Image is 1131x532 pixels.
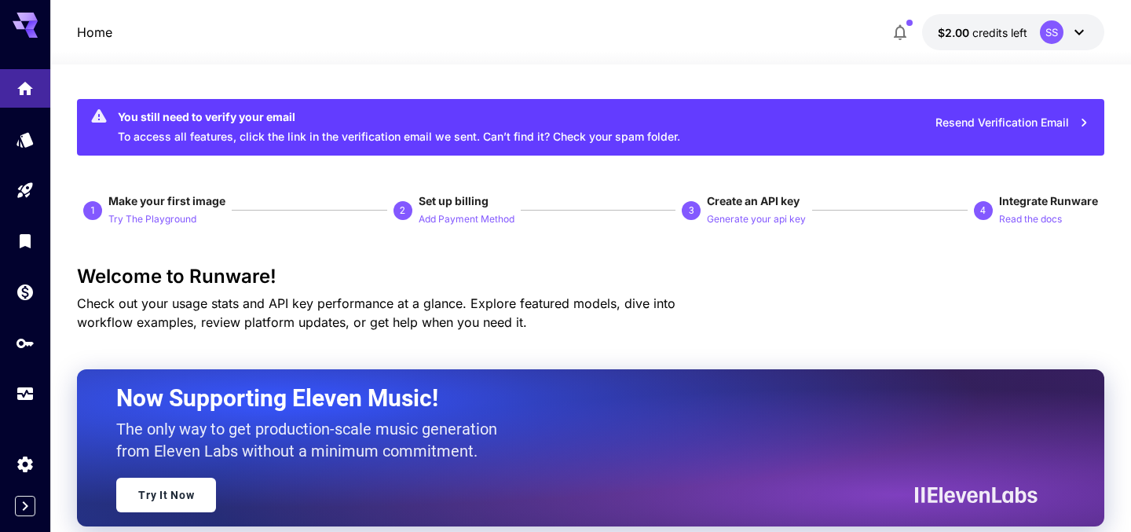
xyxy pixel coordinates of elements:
h2: Now Supporting Eleven Music! [116,383,1025,413]
p: Try The Playground [108,212,196,227]
button: Read the docs [999,209,1062,228]
button: Add Payment Method [419,209,514,228]
div: You still need to verify your email [118,108,680,125]
span: Create an API key [707,194,800,207]
div: Usage [16,384,35,404]
div: To access all features, click the link in the verification email we sent. Can’t find it? Check yo... [118,104,680,151]
div: Settings [16,454,35,474]
span: $2.00 [938,26,972,39]
nav: breadcrumb [77,23,112,42]
div: Wallet [16,282,35,302]
span: credits left [972,26,1027,39]
div: Library [16,231,35,251]
p: 4 [980,204,986,218]
p: 2 [400,204,405,218]
p: Read the docs [999,212,1062,227]
button: Expand sidebar [15,496,35,516]
p: Add Payment Method [419,212,514,227]
span: Integrate Runware [999,194,1098,207]
span: Check out your usage stats and API key performance at a glance. Explore featured models, dive int... [77,295,675,330]
div: Playground [16,181,35,200]
div: SS [1040,20,1063,44]
div: API Keys [16,333,35,353]
button: Resend Verification Email [927,107,1098,139]
p: 1 [90,204,96,218]
span: Make your first image [108,194,225,207]
button: Generate your api key [707,209,806,228]
p: 3 [689,204,694,218]
div: $2.00 [938,24,1027,41]
a: Home [77,23,112,42]
div: Models [16,130,35,149]
button: $2.00SS [922,14,1104,50]
p: The only way to get production-scale music generation from Eleven Labs without a minimum commitment. [116,418,509,462]
button: Try The Playground [108,209,196,228]
a: Try It Now [116,478,216,512]
p: Generate your api key [707,212,806,227]
span: Set up billing [419,194,489,207]
h3: Welcome to Runware! [77,266,1104,288]
div: Home [16,79,35,98]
